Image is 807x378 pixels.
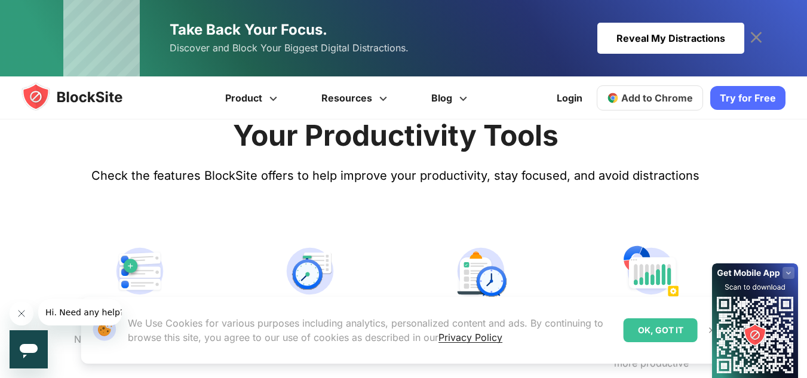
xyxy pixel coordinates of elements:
img: blocksite-icon.5d769676.svg [22,82,146,111]
img: chrome-icon.svg [607,92,619,104]
a: Privacy Policy [438,331,502,343]
span: Hi. Need any help? [7,8,86,18]
a: Try for Free [710,86,785,110]
a: Login [550,84,590,112]
div: OK, GOT IT [624,318,698,342]
img: Close [707,325,717,335]
a: Product [205,76,301,119]
span: Discover and Block Your Biggest Digital Distractions. [170,39,409,57]
span: Add to Chrome [621,92,693,104]
div: Reveal My Distractions [597,23,744,54]
a: Add to Chrome [597,85,703,110]
p: We Use Cookies for various purposes including analytics, personalized content and ads. By continu... [128,316,614,345]
span: Take Back Your Focus. [170,21,327,38]
h2: Your Productivity Tools [233,118,559,153]
iframe: Mensaje de la compañía [38,299,122,325]
a: Resources [301,76,411,119]
iframe: Cerrar mensaje [10,302,33,325]
a: Blog [411,76,491,119]
button: Close [704,322,720,338]
text: Check the features BlockSite offers to help improve your productivity, stay focused, and avoid di... [91,168,699,183]
iframe: Botón para iniciar la ventana de mensajería [10,330,48,368]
